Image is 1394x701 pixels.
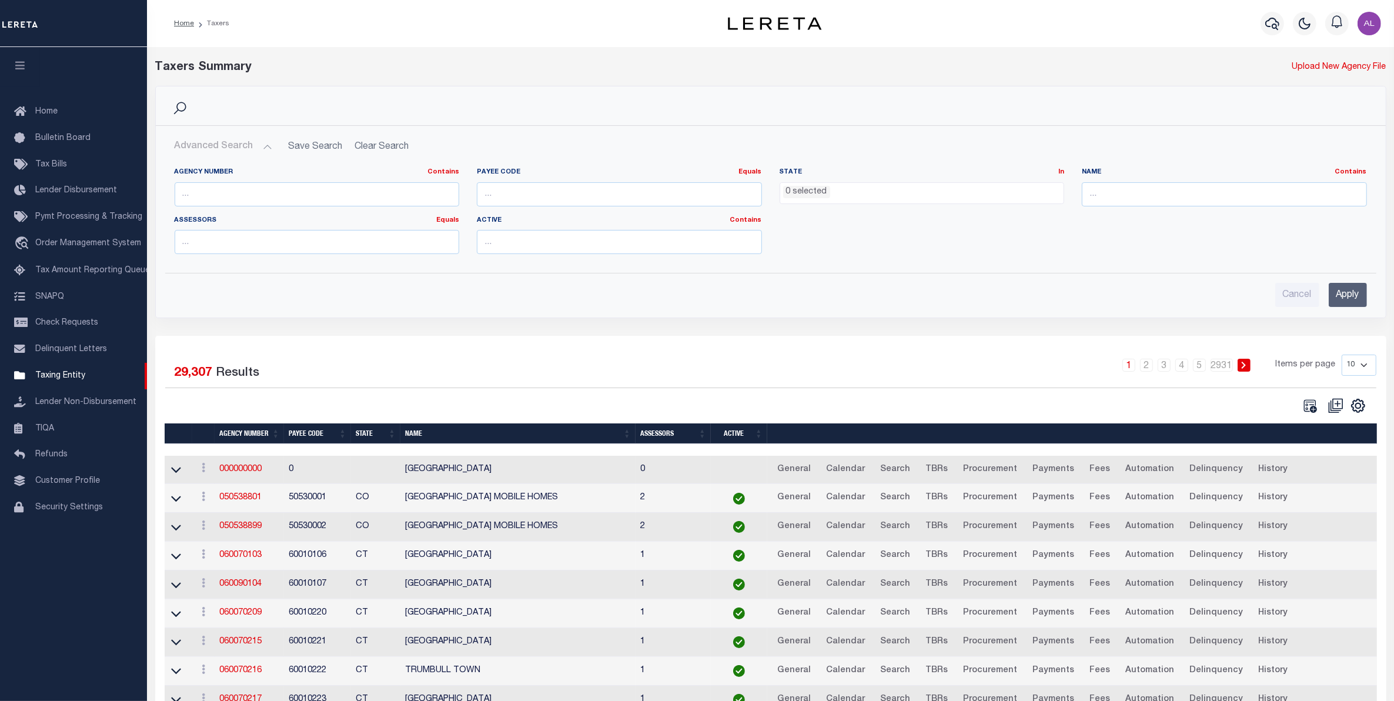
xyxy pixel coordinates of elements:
[1253,460,1293,479] a: History
[194,18,229,29] li: Taxers
[284,456,351,485] td: 0
[958,546,1022,565] a: Procurement
[733,579,745,590] img: check-icon-green.svg
[733,607,745,619] img: check-icon-green.svg
[728,17,822,30] img: logo-dark.svg
[351,513,400,542] td: CO
[821,546,870,565] a: Calendar
[351,484,400,513] td: CO
[1292,61,1386,74] a: Upload New Agency File
[1253,662,1293,680] a: History
[284,423,351,444] th: Payee Code: activate to sort column ascending
[351,599,400,628] td: CT
[636,423,711,444] th: Assessors: activate to sort column ascending
[733,493,745,505] img: check-icon-green.svg
[1084,604,1115,623] a: Fees
[1027,633,1079,652] a: Payments
[284,599,351,628] td: 60010220
[920,546,953,565] a: TBRs
[35,450,68,459] span: Refunds
[1120,546,1179,565] a: Automation
[920,633,953,652] a: TBRs
[1158,359,1171,372] a: 3
[772,604,816,623] a: General
[636,599,711,628] td: 1
[1184,489,1248,508] a: Delinquency
[1253,604,1293,623] a: History
[284,570,351,599] td: 60010107
[1084,546,1115,565] a: Fees
[636,657,711,686] td: 1
[35,424,54,432] span: TIQA
[219,637,262,646] a: 060070215
[875,489,915,508] a: Search
[1184,633,1248,652] a: Delinquency
[636,456,711,485] td: 0
[958,633,1022,652] a: Procurement
[958,604,1022,623] a: Procurement
[1253,633,1293,652] a: History
[958,575,1022,594] a: Procurement
[1329,283,1367,307] input: Apply
[636,628,711,657] td: 1
[427,169,459,175] a: Contains
[1084,662,1115,680] a: Fees
[772,460,816,479] a: General
[351,542,400,570] td: CT
[1253,575,1293,594] a: History
[1184,546,1248,565] a: Delinquency
[351,570,400,599] td: CT
[1027,604,1079,623] a: Payments
[1082,168,1367,178] label: Name
[821,460,870,479] a: Calendar
[400,456,636,485] td: [GEOGRAPHIC_DATA]
[1175,359,1188,372] a: 4
[400,542,636,570] td: [GEOGRAPHIC_DATA]
[875,604,915,623] a: Search
[400,513,636,542] td: [GEOGRAPHIC_DATA] MOBILE HOMES
[351,628,400,657] td: CT
[175,168,460,178] label: Agency Number
[284,628,351,657] td: 60010221
[1120,575,1179,594] a: Automation
[636,542,711,570] td: 1
[711,423,767,444] th: Active: activate to sort column ascending
[477,216,762,226] label: Active
[1084,575,1115,594] a: Fees
[920,662,953,680] a: TBRs
[175,230,460,254] input: ...
[739,169,762,175] a: Equals
[772,489,816,508] a: General
[772,518,816,536] a: General
[1253,546,1293,565] a: History
[1120,604,1179,623] a: Automation
[1140,359,1153,372] a: 2
[400,628,636,657] td: [GEOGRAPHIC_DATA]
[920,489,953,508] a: TBRs
[1027,518,1079,536] a: Payments
[875,460,915,479] a: Search
[284,657,351,686] td: 60010222
[400,657,636,686] td: TRUMBULL TOWN
[35,503,103,512] span: Security Settings
[1335,169,1367,175] a: Contains
[477,182,762,206] input: ...
[284,484,351,513] td: 50530001
[35,134,91,142] span: Bulletin Board
[215,423,284,444] th: Agency Number: activate to sort column ascending
[35,477,100,485] span: Customer Profile
[1184,575,1248,594] a: Delinquency
[175,367,213,379] span: 29,307
[14,236,33,252] i: travel_explore
[216,364,260,383] label: Results
[1211,359,1233,372] a: 2931
[400,484,636,513] td: [GEOGRAPHIC_DATA] MOBILE HOMES
[436,217,459,223] a: Equals
[35,319,98,327] span: Check Requests
[958,518,1022,536] a: Procurement
[1122,359,1135,372] a: 1
[219,580,262,588] a: 060090104
[772,662,816,680] a: General
[1058,169,1064,175] a: In
[174,20,194,27] a: Home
